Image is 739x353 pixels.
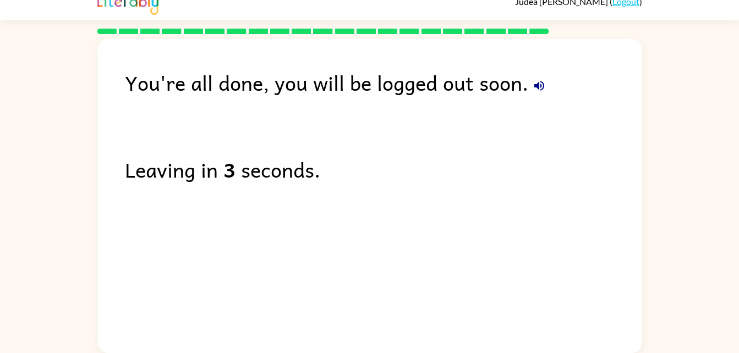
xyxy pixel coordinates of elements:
[223,153,236,185] b: 3
[125,67,642,98] div: You're all done, you will be logged out soon.
[125,153,642,185] div: Leaving in seconds.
